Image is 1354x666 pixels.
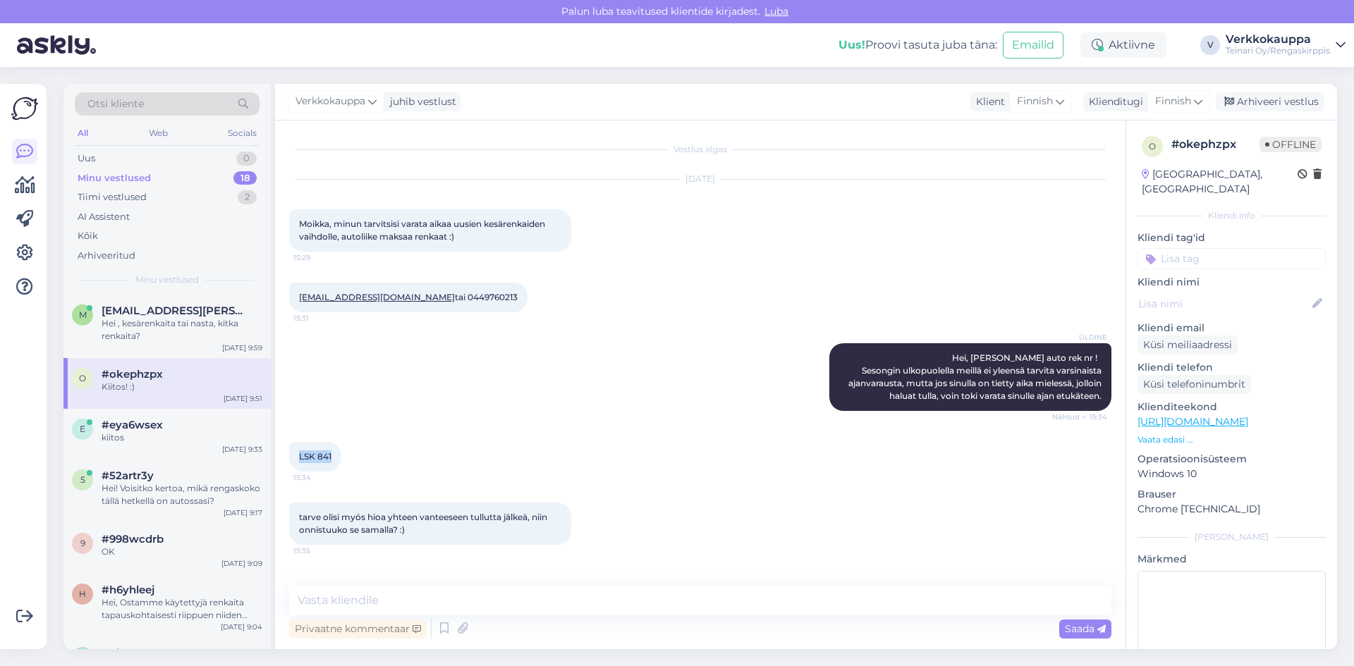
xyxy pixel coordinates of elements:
div: V [1200,35,1220,55]
span: LSK 841 [299,451,331,462]
span: Verkkokauppa [295,94,365,109]
div: Hei, Ostamme käytettyjä renkaita tapauskohtaisesti riippuen niiden kunnosta, koosta ja kysynnästä... [102,596,262,622]
span: Offline [1260,137,1322,152]
span: o [1149,141,1156,152]
div: 0 [236,152,257,166]
a: VerkkokauppaTeinari Oy/Rengaskirppis [1226,34,1346,56]
span: #52artr3y [102,469,154,482]
span: 15:35 [293,545,346,556]
div: [DATE] [289,173,1111,185]
span: 15:31 [293,313,346,323]
div: Minu vestlused [78,171,151,185]
div: Kliendi info [1138,209,1326,222]
div: Socials [225,124,260,142]
div: Verkkokauppa [1226,34,1330,45]
p: Windows 10 [1138,467,1326,481]
span: tarve olisi myös hioa yhteen vanteeseen tullutta jälkeä, niin onnistuuko se samalla? :) [299,512,549,535]
span: ÜLDINE [1054,332,1107,343]
div: Privaatne kommentaar [289,619,427,639]
span: #okephzpx [102,368,163,381]
span: h [79,588,86,599]
span: m [79,309,87,320]
p: Operatsioonisüsteem [1138,452,1326,467]
span: 9 [80,538,85,548]
input: Lisa tag [1138,248,1326,269]
p: Märkmed [1138,552,1326,567]
div: # okephzpx [1171,136,1260,153]
div: Klient [970,94,1005,109]
div: [DATE] 9:09 [221,558,262,569]
span: Nähtud ✓ 15:34 [1052,412,1107,422]
div: Küsi meiliaadressi [1138,335,1238,354]
span: Finnish [1155,94,1191,109]
p: Klienditeekond [1138,400,1326,414]
span: 15:34 [293,472,346,483]
div: Arhiveeritud [78,249,135,263]
span: Minu vestlused [135,273,199,286]
span: o [79,373,86,383]
div: Aktiivne [1080,32,1166,58]
span: #pilxvd2a [102,647,154,660]
span: 5 [80,474,85,485]
div: kiitos [102,431,262,444]
div: Tiimi vestlused [78,190,147,204]
p: Chrome [TECHNICAL_ID] [1138,502,1326,517]
a: [URL][DOMAIN_NAME] [1138,415,1248,428]
span: Moikka, minun tarvitsisi varata aikaa uusien kesärenkaiden vaihdolle, autoliike maksaa renkaat :) [299,218,547,242]
p: Kliendi nimi [1138,275,1326,290]
span: Otsi kliente [87,97,144,111]
div: All [75,124,91,142]
span: #998wcdrb [102,533,164,545]
div: juhib vestlust [384,94,456,109]
div: 2 [238,190,257,204]
span: Luba [760,5,793,18]
span: Finnish [1017,94,1053,109]
div: [GEOGRAPHIC_DATA], [GEOGRAPHIC_DATA] [1142,167,1298,197]
div: Kõik [78,229,98,243]
b: Uus! [838,38,865,51]
p: Brauser [1138,487,1326,502]
div: Hei! Voisitko kertoa, mikä rengaskoko tällä hetkellä on autossasi? [102,482,262,507]
div: Hei , kesärenkaita tai nasta, kitka renkaita? [102,317,262,343]
p: Kliendi tag'id [1138,230,1326,245]
img: Askly Logo [11,95,38,122]
div: [DATE] 9:17 [224,507,262,518]
div: Teinari Oy/Rengaskirppis [1226,45,1330,56]
button: Emailid [1003,32,1063,58]
span: e [80,424,85,434]
div: Web [146,124,171,142]
div: OK [102,545,262,558]
span: mbm.mergim@gmail.com [102,304,248,317]
div: Klienditugi [1083,94,1143,109]
div: [DATE] 9:04 [221,622,262,632]
span: 15:29 [293,252,346,263]
span: Hei, [PERSON_NAME] auto rek nr ! Sesongin ulkopuolella meillä ei yleensä tarvita varsinaista ajan... [848,352,1104,401]
div: Uus [78,152,95,166]
span: Saada [1065,622,1106,635]
p: Vaata edasi ... [1138,433,1326,446]
input: Lisa nimi [1138,296,1310,312]
div: Küsi telefoninumbrit [1138,375,1251,394]
span: #h6yhleej [102,584,154,596]
div: Proovi tasuta juba täna: [838,37,997,54]
a: [EMAIL_ADDRESS][DOMAIN_NAME] [299,292,455,302]
div: AI Assistent [78,210,130,224]
div: [PERSON_NAME] [1138,531,1326,543]
div: [DATE] 9:59 [222,343,262,353]
span: tai 0449760213 [299,292,518,302]
div: Vestlus algas [289,143,1111,156]
div: Kiitos! :) [102,381,262,393]
span: #eya6wsex [102,419,163,431]
p: Kliendi email [1138,321,1326,335]
div: [DATE] 9:33 [222,444,262,455]
div: [DATE] 9:51 [224,393,262,404]
p: Kliendi telefon [1138,360,1326,375]
div: Arhiveeri vestlus [1216,92,1324,111]
div: 18 [233,171,257,185]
